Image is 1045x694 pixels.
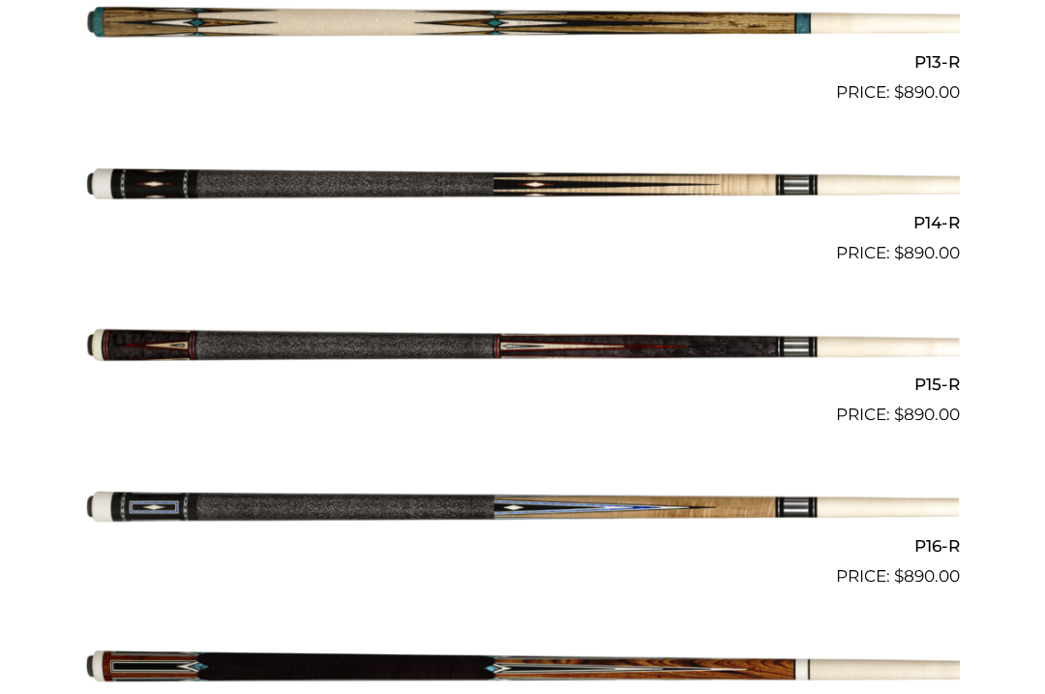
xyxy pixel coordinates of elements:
[894,244,904,263] span: $
[85,114,960,259] img: P14-R
[85,114,960,267] a: P14-R $890.00
[894,406,960,425] bdi: 890.00
[894,83,904,103] span: $
[894,406,904,425] span: $
[894,244,960,263] bdi: 890.00
[85,275,960,420] img: P15-R
[85,437,960,589] a: P16-R $890.00
[894,83,960,103] bdi: 890.00
[85,275,960,428] a: P15-R $890.00
[894,567,960,587] bdi: 890.00
[85,437,960,582] img: P16-R
[894,567,904,587] span: $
